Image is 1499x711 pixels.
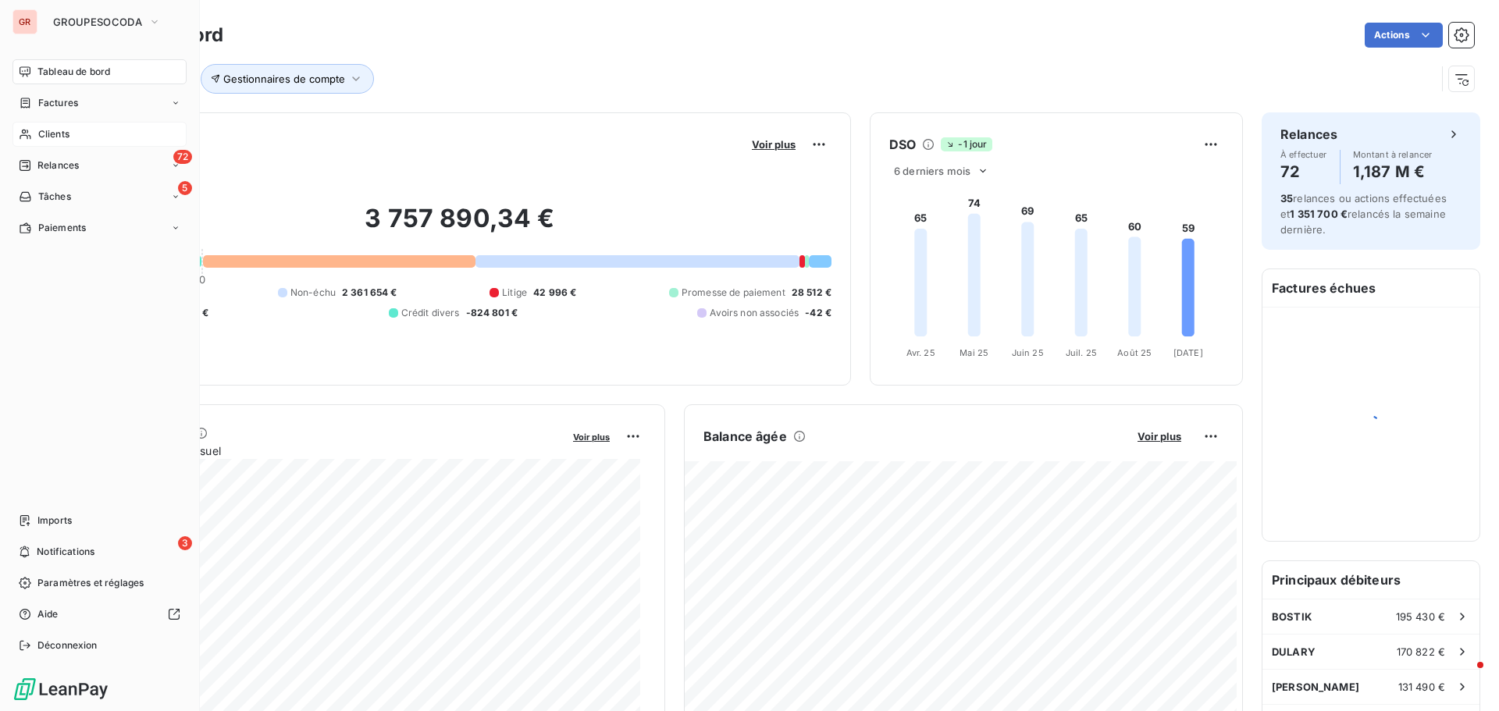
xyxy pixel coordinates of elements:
[1280,125,1337,144] h6: Relances
[38,96,78,110] span: Factures
[173,150,192,164] span: 72
[12,602,187,627] a: Aide
[1280,150,1327,159] span: À effectuer
[1117,347,1152,358] tspan: Août 25
[752,138,796,151] span: Voir plus
[1280,192,1293,204] span: 35
[1066,347,1097,358] tspan: Juil. 25
[342,286,397,300] span: 2 361 654 €
[792,286,831,300] span: 28 512 €
[37,65,110,79] span: Tableau de bord
[37,514,72,528] span: Imports
[88,203,831,250] h2: 3 757 890,34 €
[178,181,192,195] span: 5
[533,286,576,300] span: 42 996 €
[401,306,460,320] span: Crédit divers
[53,16,142,28] span: GROUPESOCODA
[682,286,785,300] span: Promesse de paiement
[710,306,799,320] span: Avoirs non associés
[1290,208,1348,220] span: 1 351 700 €
[1396,610,1445,623] span: 195 430 €
[1365,23,1443,48] button: Actions
[906,347,935,358] tspan: Avr. 25
[894,165,970,177] span: 6 derniers mois
[747,137,800,151] button: Voir plus
[1272,610,1312,623] span: BOSTIK
[1262,269,1479,307] h6: Factures échues
[223,73,345,85] span: Gestionnaires de compte
[1272,645,1316,658] span: DULARY
[12,9,37,34] div: GR
[466,306,518,320] span: -824 801 €
[38,127,69,141] span: Clients
[178,536,192,550] span: 3
[1397,645,1445,658] span: 170 822 €
[805,306,831,320] span: -42 €
[1262,561,1479,599] h6: Principaux débiteurs
[1138,430,1181,443] span: Voir plus
[37,638,98,652] span: Déconnexion
[1133,429,1186,443] button: Voir plus
[1280,192,1447,236] span: relances ou actions effectuées et relancés la semaine dernière.
[199,273,205,286] span: 0
[37,576,144,590] span: Paramètres et réglages
[201,64,375,94] button: Gestionnaires de compte
[502,286,527,300] span: Litige
[941,137,992,151] span: -1 jour
[37,158,79,172] span: Relances
[1353,150,1433,159] span: Montant à relancer
[1280,159,1327,184] h4: 72
[573,432,610,443] span: Voir plus
[703,427,787,446] h6: Balance âgée
[960,347,988,358] tspan: Mai 25
[1173,347,1203,358] tspan: [DATE]
[1012,347,1044,358] tspan: Juin 25
[1272,681,1359,693] span: [PERSON_NAME]
[12,677,109,702] img: Logo LeanPay
[38,190,71,204] span: Tâches
[1353,159,1433,184] h4: 1,187 M €
[889,135,916,154] h6: DSO
[1398,681,1445,693] span: 131 490 €
[290,286,336,300] span: Non-échu
[88,443,562,459] span: Chiffre d'affaires mensuel
[1446,658,1483,695] iframe: Intercom live chat
[38,221,86,235] span: Paiements
[37,545,94,559] span: Notifications
[568,429,614,443] button: Voir plus
[37,607,59,621] span: Aide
